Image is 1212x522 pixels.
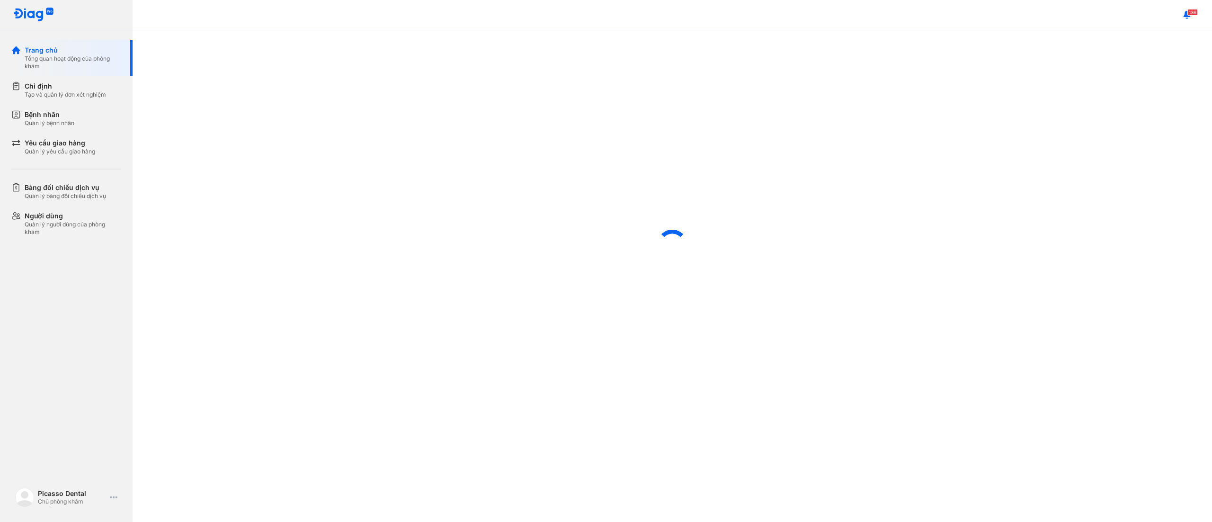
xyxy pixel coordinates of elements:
[25,148,95,155] div: Quản lý yêu cầu giao hàng
[1187,9,1198,16] span: 136
[13,8,54,22] img: logo
[25,221,121,236] div: Quản lý người dùng của phòng khám
[25,211,121,221] div: Người dùng
[15,488,34,507] img: logo
[38,498,106,505] div: Chủ phòng khám
[25,55,121,70] div: Tổng quan hoạt động của phòng khám
[25,91,106,99] div: Tạo và quản lý đơn xét nghiệm
[25,45,121,55] div: Trang chủ
[25,119,74,127] div: Quản lý bệnh nhân
[25,183,106,192] div: Bảng đối chiếu dịch vụ
[25,138,95,148] div: Yêu cầu giao hàng
[25,110,74,119] div: Bệnh nhân
[25,81,106,91] div: Chỉ định
[38,489,106,498] div: Picasso Dental
[25,192,106,200] div: Quản lý bảng đối chiếu dịch vụ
